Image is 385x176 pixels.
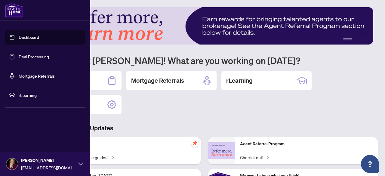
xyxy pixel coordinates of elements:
img: Agent Referral Program [208,142,235,159]
button: Open asap [361,155,379,173]
button: 1 [343,39,353,41]
p: Agent Referral Program [240,141,373,147]
button: 5 [369,39,372,41]
h1: Welcome back [PERSON_NAME]! What are you working on [DATE]? [31,55,378,66]
span: pushpin [191,140,199,147]
button: 2 [355,39,357,41]
img: logo [5,3,23,17]
a: Deal Processing [19,54,49,59]
h2: rLearning [226,76,253,85]
img: Slide 0 [31,7,373,45]
span: rLearning [19,92,81,98]
button: 4 [365,39,367,41]
span: → [111,154,114,161]
a: Check it out!→ [240,154,269,161]
span: [PERSON_NAME] [21,157,75,164]
a: Dashboard [19,35,39,40]
span: → [266,154,269,161]
img: Profile Icon [6,158,18,170]
a: Mortgage Referrals [19,73,55,79]
h2: Mortgage Referrals [131,76,184,85]
p: Self-Help [63,141,196,147]
h3: Brokerage & Industry Updates [31,124,378,132]
button: 3 [360,39,362,41]
span: [EMAIL_ADDRESS][DOMAIN_NAME] [21,164,75,171]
